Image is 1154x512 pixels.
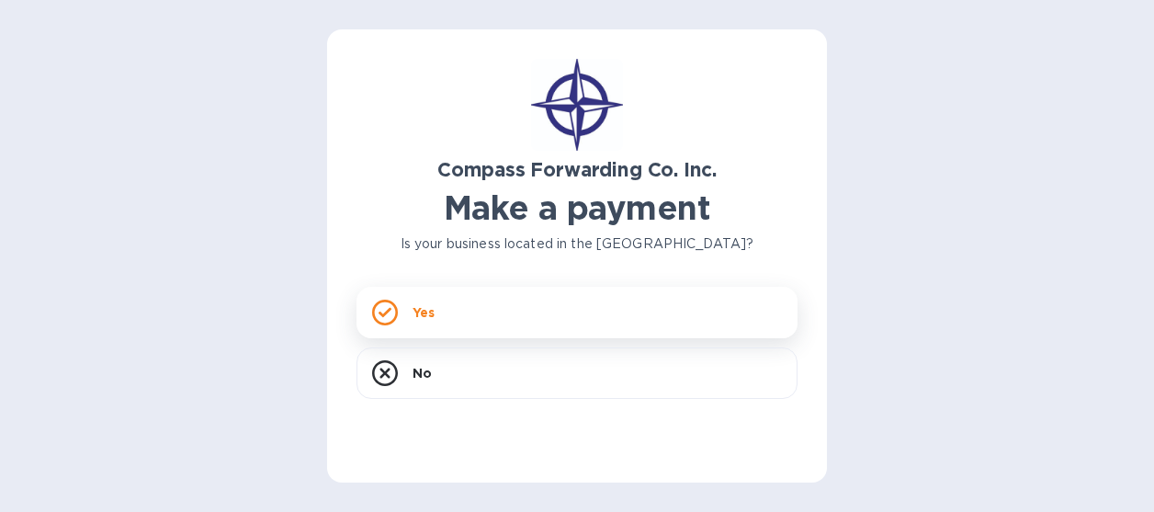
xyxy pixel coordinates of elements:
[413,364,432,382] p: No
[413,303,435,322] p: Yes
[356,234,798,254] p: Is your business located in the [GEOGRAPHIC_DATA]?
[437,158,717,181] b: Compass Forwarding Co. Inc.
[356,188,798,227] h1: Make a payment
